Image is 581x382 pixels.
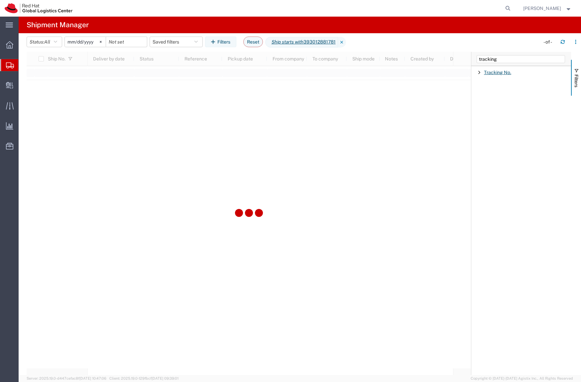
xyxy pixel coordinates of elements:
span: Filters [574,74,579,87]
button: [PERSON_NAME] [523,4,572,12]
button: Reset [243,37,263,47]
h4: Shipment Manager [27,17,89,33]
span: Soojung Mansberger [523,5,561,12]
span: Client: 2025.19.0-129fbcf [109,376,178,380]
input: Not set [65,37,106,47]
input: Not set [106,37,147,47]
span: Copyright © [DATE]-[DATE] Agistix Inc., All Rights Reserved [471,376,573,381]
div: Filter List 1 Filters [471,66,571,375]
span: Tracking No. [484,70,511,75]
button: Filters [205,37,236,47]
div: - of - [543,39,555,46]
button: Saved filters [150,37,203,47]
input: Filter Columns Input [477,55,565,63]
span: Ship starts with 393012881781 [265,37,338,48]
button: Status:All [27,37,62,47]
span: All [44,39,50,45]
span: Server: 2025.19.0-d447cefac8f [27,376,106,380]
img: logo [5,3,72,13]
span: [DATE] 09:39:01 [152,376,178,380]
i: Ship starts with [272,39,303,46]
span: [DATE] 10:47:06 [79,376,106,380]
